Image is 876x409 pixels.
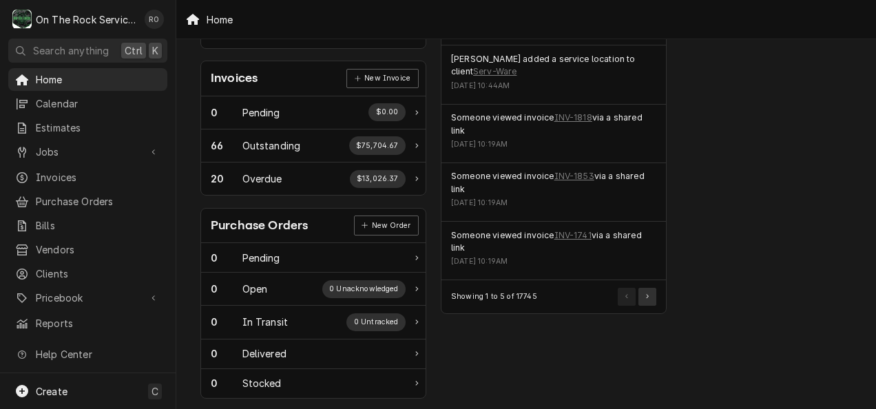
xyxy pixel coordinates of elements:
span: Estimates [36,120,160,135]
a: Serv-Ware [473,65,517,78]
div: Work Status Title [242,105,280,120]
div: Card Footer: Pagination [441,280,666,313]
div: Rich Ortega's Avatar [145,10,164,29]
div: Work Status Title [242,282,268,296]
div: Work Status Title [242,315,289,329]
div: Card: Purchase Orders [200,208,426,399]
div: Card Header [201,61,426,96]
span: Clients [36,266,160,281]
span: C [152,384,158,399]
div: Event String [451,170,656,196]
div: Event Timestamp [451,198,656,209]
div: Event Timestamp [451,81,656,92]
span: Help Center [36,347,159,361]
a: Reports [8,312,167,335]
a: Go to Jobs [8,140,167,163]
a: INV-1741 [554,229,592,242]
div: Work Status Title [242,171,282,186]
a: New Invoice [346,69,418,88]
a: Work Status [201,339,426,369]
div: Work Status Supplemental Data [350,170,406,188]
span: Create [36,386,67,397]
div: On The Rock Services's Avatar [12,10,32,29]
span: Calendar [36,96,160,111]
a: Bills [8,214,167,237]
div: Event String [451,112,656,137]
a: Go to Help Center [8,343,167,366]
a: Work Status [201,129,426,162]
div: Work Status Title [242,376,282,390]
span: Jobs [36,145,140,159]
div: On The Rock Services [36,12,137,27]
span: What's New [36,371,159,386]
div: Work Status Count [211,171,242,186]
a: Work Status [201,306,426,339]
div: Event Details [451,170,656,213]
span: Pricebook [36,291,140,305]
span: Ctrl [125,43,143,58]
span: Search anything [33,43,109,58]
div: Event Details [451,112,656,155]
div: Work Status Supplemental Data [349,136,406,154]
div: O [12,10,32,29]
div: Card Header [201,209,426,243]
div: Event Details [451,53,656,96]
span: Home [36,72,160,87]
a: Work Status [201,369,426,398]
div: Current Page Details [451,291,537,302]
div: Event [441,45,666,104]
div: Card Title [211,69,258,87]
div: Work Status Supplemental Data [368,103,406,121]
span: Reports [36,316,160,331]
a: Calendar [8,92,167,115]
div: Work Status Count [211,105,242,120]
button: Go to Previous Page [618,288,636,306]
div: Work Status Count [211,315,242,329]
div: Event String [451,53,656,78]
span: Bills [36,218,160,233]
span: Vendors [36,242,160,257]
div: Card Link Button [354,216,419,235]
div: Card Data [201,243,426,398]
div: RO [145,10,164,29]
div: Work Status Title [242,251,280,265]
a: Work Status [201,273,426,306]
div: Work Status Count [211,376,242,390]
a: Go to Pricebook [8,286,167,309]
a: Estimates [8,116,167,139]
div: Work Status Count [211,282,242,296]
div: Pagination Controls [616,288,657,306]
a: Clients [8,262,167,285]
a: Work Status [201,162,426,195]
span: K [152,43,158,58]
a: Purchase Orders [8,190,167,213]
div: Work Status Supplemental Data [322,280,406,298]
div: Event [441,222,666,280]
div: Card: Invoices [200,61,426,196]
div: Card Title [211,216,308,235]
div: Work Status Title [242,346,286,361]
span: Purchase Orders [36,194,160,209]
a: Invoices [8,166,167,189]
button: Search anythingCtrlK [8,39,167,63]
div: Work Status Count [211,138,242,153]
div: Card Link Button [346,69,418,88]
a: New Order [354,216,419,235]
div: Work Status Count [211,251,242,265]
div: Work Status Count [211,346,242,361]
a: Work Status [201,243,426,273]
div: Event Details [451,229,656,273]
div: Event String [451,229,656,255]
span: Invoices [36,170,160,185]
div: Event [441,163,666,222]
a: Go to What's New [8,367,167,390]
a: INV-1853 [554,170,594,182]
a: Work Status [201,96,426,129]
